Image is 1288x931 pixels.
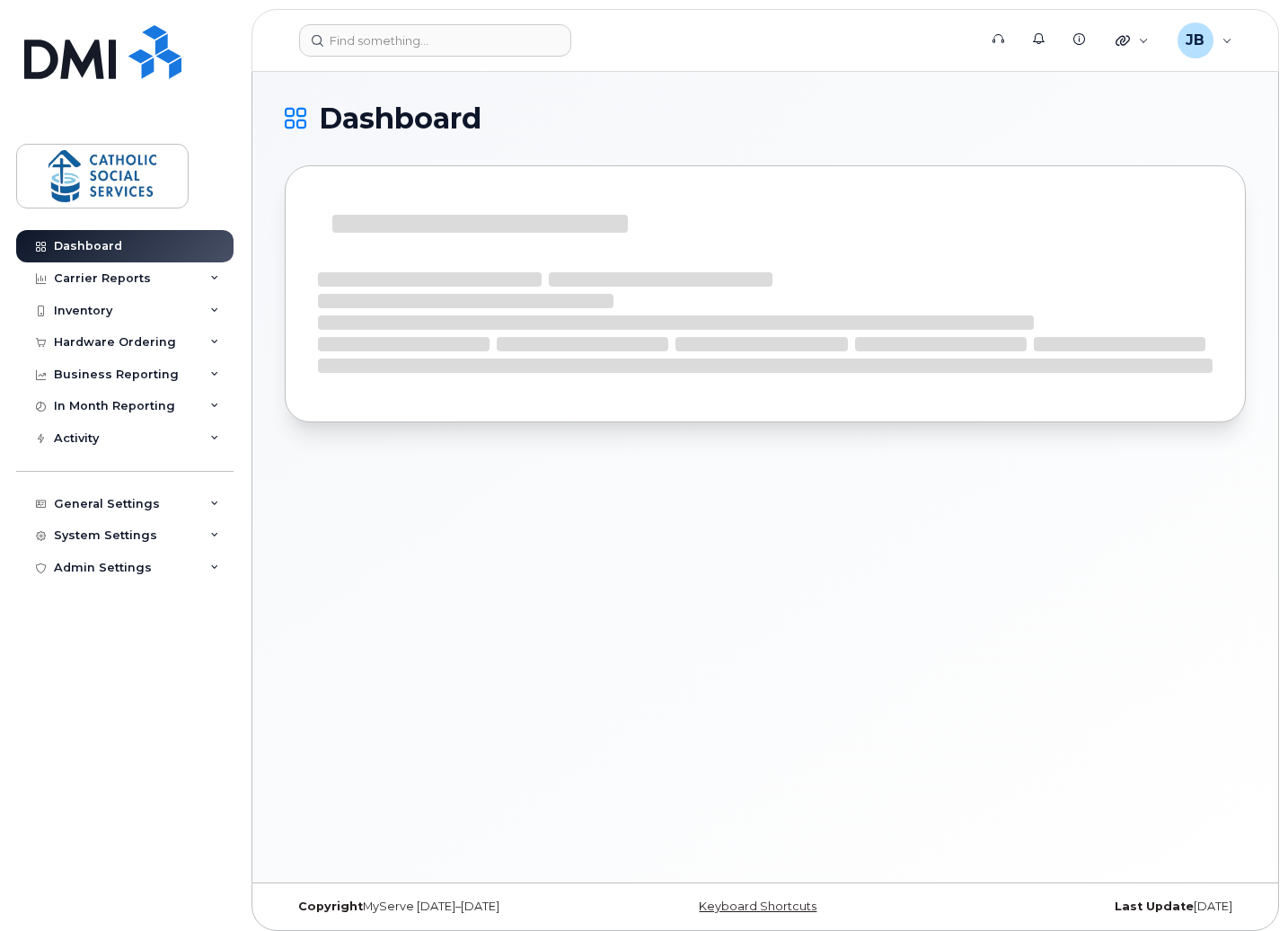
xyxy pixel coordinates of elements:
[1115,900,1194,913] strong: Last Update
[925,900,1246,914] div: [DATE]
[285,900,605,914] div: MyServe [DATE]–[DATE]
[319,105,481,132] span: Dashboard
[699,900,816,913] a: Keyboard Shortcuts
[298,900,363,913] strong: Copyright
